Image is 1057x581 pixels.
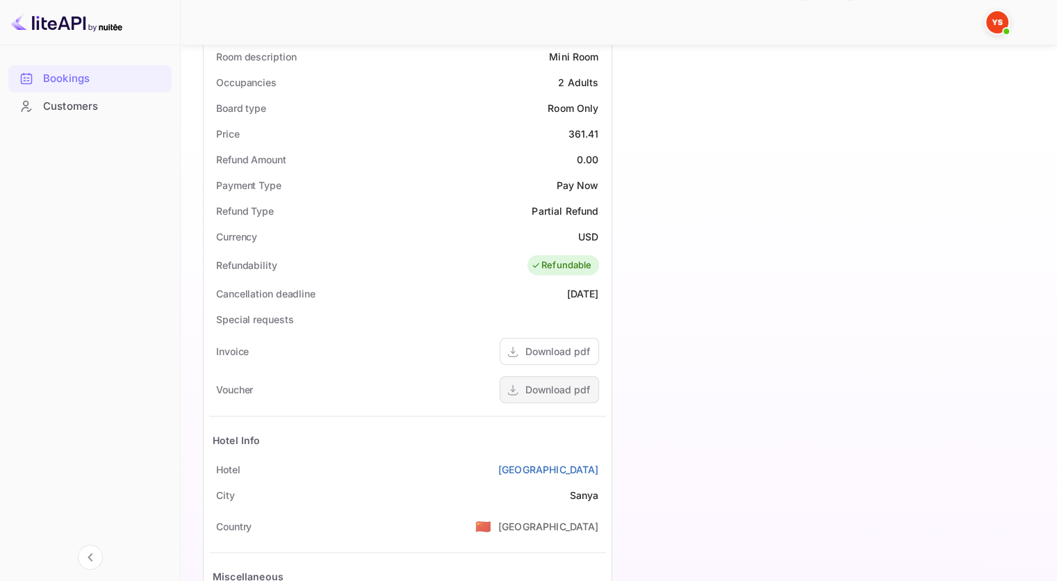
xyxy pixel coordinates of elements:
div: Partial Refund [532,204,598,218]
div: 2 Adults [558,75,598,90]
div: Invoice [216,344,249,359]
div: [DATE] [567,286,599,301]
div: Mini Room [549,49,598,64]
div: Currency [216,229,257,244]
div: Cancellation deadline [216,286,316,301]
div: Bookings [43,71,165,87]
div: Refund Type [216,204,274,218]
div: Voucher [216,382,253,397]
div: Pay Now [556,178,598,193]
div: Hotel [216,462,240,477]
div: Special requests [216,312,293,327]
div: Bookings [8,65,172,92]
a: Bookings [8,65,172,91]
div: 0.00 [577,152,599,167]
div: Price [216,126,240,141]
img: Yandex Support [986,11,1008,33]
div: Download pdf [525,344,590,359]
div: Sanya [570,488,599,502]
div: Download pdf [525,382,590,397]
div: Payment Type [216,178,281,193]
div: Room description [216,49,296,64]
div: 361.41 [568,126,599,141]
div: Customers [43,99,165,115]
div: Refundability [216,258,277,272]
div: USD [578,229,598,244]
div: Customers [8,93,172,120]
div: City [216,488,235,502]
div: Occupancies [216,75,277,90]
div: [GEOGRAPHIC_DATA] [498,519,599,534]
div: Refund Amount [216,152,286,167]
a: [GEOGRAPHIC_DATA] [498,462,599,477]
a: Customers [8,93,172,119]
div: Country [216,519,252,534]
div: Board type [216,101,266,115]
img: LiteAPI logo [11,11,122,33]
div: Room Only [548,101,598,115]
span: United States [475,514,491,539]
div: Hotel Info [213,433,261,448]
button: Collapse navigation [78,545,103,570]
div: Refundable [531,259,592,272]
